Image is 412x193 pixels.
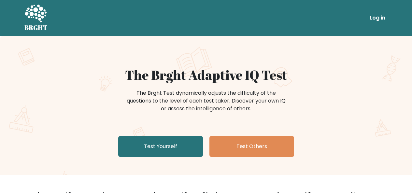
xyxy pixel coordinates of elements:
a: Log in [367,11,388,24]
a: BRGHT [24,3,48,33]
a: Test Others [209,136,294,157]
a: Test Yourself [118,136,203,157]
h5: BRGHT [24,24,48,32]
div: The Brght Test dynamically adjusts the difficulty of the questions to the level of each test take... [125,89,288,113]
h1: The Brght Adaptive IQ Test [47,67,365,83]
